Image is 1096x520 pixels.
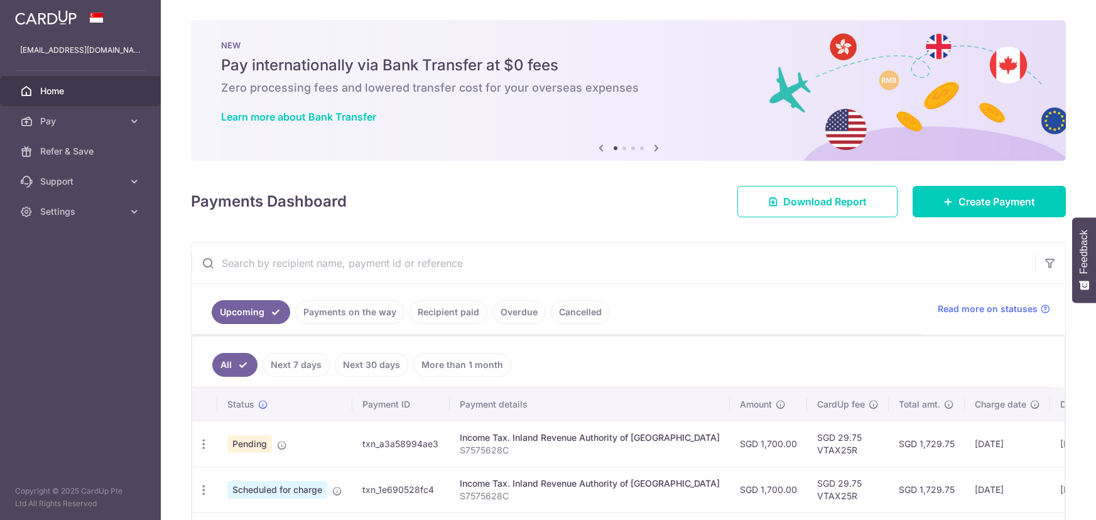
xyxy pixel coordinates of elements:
span: Support [40,175,123,188]
input: Search by recipient name, payment id or reference [192,243,1035,283]
a: Download Report [737,186,898,217]
div: Income Tax. Inland Revenue Authority of [GEOGRAPHIC_DATA] [460,477,720,490]
span: Pay [40,115,123,127]
h5: Pay internationally via Bank Transfer at $0 fees [221,55,1036,75]
td: SGD 29.75 VTAX25R [807,421,889,467]
a: Upcoming [212,300,290,324]
th: Payment ID [352,388,450,421]
span: Feedback [1078,230,1090,274]
a: Payments on the way [295,300,404,324]
a: Read more on statuses [938,303,1050,315]
td: [DATE] [965,467,1050,512]
h4: Payments Dashboard [191,190,347,213]
td: SGD 1,700.00 [730,421,807,467]
span: Pending [227,435,272,453]
span: Read more on statuses [938,303,1038,315]
a: Overdue [492,300,546,324]
a: Recipient paid [410,300,487,324]
a: All [212,353,258,377]
td: SGD 1,729.75 [889,421,965,467]
a: Next 30 days [335,353,408,377]
p: S7575628C [460,490,720,502]
td: SGD 29.75 VTAX25R [807,467,889,512]
td: SGD 1,700.00 [730,467,807,512]
span: Status [227,398,254,411]
p: [EMAIL_ADDRESS][DOMAIN_NAME] [20,44,141,57]
span: Amount [740,398,772,411]
span: Settings [40,205,123,218]
span: Create Payment [958,194,1035,209]
img: Bank transfer banner [191,20,1066,161]
span: Download Report [783,194,867,209]
img: CardUp [15,10,77,25]
span: Refer & Save [40,145,123,158]
td: SGD 1,729.75 [889,467,965,512]
p: NEW [221,40,1036,50]
td: [DATE] [965,421,1050,467]
span: CardUp fee [817,398,865,411]
td: txn_a3a58994ae3 [352,421,450,467]
a: Create Payment [913,186,1066,217]
td: txn_1e690528fc4 [352,467,450,512]
a: Learn more about Bank Transfer [221,111,376,123]
span: Home [40,85,123,97]
a: Next 7 days [263,353,330,377]
span: Total amt. [899,398,940,411]
span: Scheduled for charge [227,481,327,499]
iframe: Opens a widget where you can find more information [1016,482,1083,514]
button: Feedback - Show survey [1072,217,1096,303]
h6: Zero processing fees and lowered transfer cost for your overseas expenses [221,80,1036,95]
p: S7575628C [460,444,720,457]
div: Income Tax. Inland Revenue Authority of [GEOGRAPHIC_DATA] [460,431,720,444]
a: More than 1 month [413,353,511,377]
a: Cancelled [551,300,610,324]
span: Charge date [975,398,1026,411]
th: Payment details [450,388,730,421]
